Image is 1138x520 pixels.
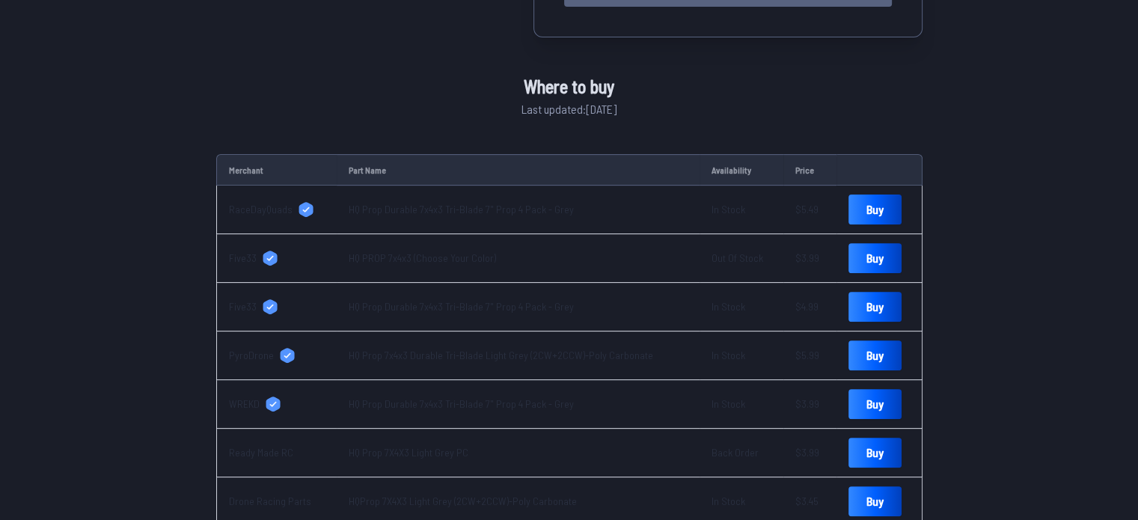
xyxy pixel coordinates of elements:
a: Buy [848,340,902,370]
span: Ready Made RC [229,445,293,460]
a: Buy [848,438,902,468]
span: Drone Racing Parts [229,494,311,509]
a: Buy [848,389,902,419]
td: Price [783,154,836,186]
span: Five33 [229,251,257,266]
a: Buy [848,486,902,516]
span: WREKD [229,397,260,412]
span: RaceDayQuads [229,202,293,217]
a: HQ Prop Durable 7x4x3 Tri-Blade 7" Prop 4 Pack - Grey [349,203,574,215]
a: HQProp 7X4X3 Light Grey (2CW+2CCW)-Poly Carbonate [349,495,577,507]
a: Buy [848,243,902,273]
a: HQ PROP 7x4x3 (Choose Your Color) [349,251,496,264]
td: Merchant [216,154,337,186]
a: Ready Made RC [229,445,325,460]
a: Buy [848,195,902,224]
a: WREKD [229,397,325,412]
a: Buy [848,292,902,322]
a: HQ Prop 7X4X3 Light Grey PC [349,446,468,459]
td: Out Of Stock [700,234,783,283]
a: Drone Racing Parts [229,494,325,509]
a: Five33 [229,251,325,266]
td: Availability [700,154,783,186]
td: $3.99 [783,429,836,477]
a: PyroDrone [229,348,325,363]
td: Part Name [337,154,700,186]
td: In Stock [700,283,783,331]
a: Five33 [229,299,325,314]
td: In Stock [700,186,783,234]
td: In Stock [700,380,783,429]
td: $4.99 [783,283,836,331]
a: HQ Prop Durable 7x4x3 Tri-Blade 7" Prop 4 Pack - Grey [349,300,574,313]
td: In Stock [700,331,783,380]
span: PyroDrone [229,348,274,363]
td: $3.99 [783,234,836,283]
span: Five33 [229,299,257,314]
td: $5.49 [783,186,836,234]
a: HQ Prop Durable 7x4x3 Tri-Blade 7" Prop 4 Pack - Grey [349,397,574,410]
a: HQ Prop 7x4x3 Durable Tri-Blade Light Grey (2CW+2CCW)-Poly Carbonate [349,349,653,361]
td: Back Order [700,429,783,477]
td: $3.99 [783,380,836,429]
a: RaceDayQuads [229,202,325,217]
td: $5.99 [783,331,836,380]
span: Where to buy [524,73,614,100]
span: Last updated: [DATE] [521,100,617,118]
